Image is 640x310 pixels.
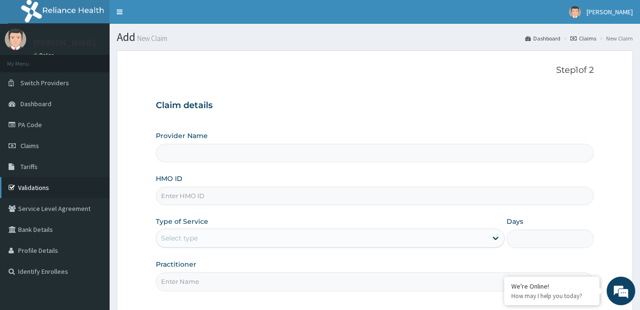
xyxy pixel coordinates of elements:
a: Online [33,52,56,59]
img: User Image [5,29,26,50]
p: Step 1 of 2 [156,65,594,76]
label: Days [507,217,523,226]
img: User Image [569,6,581,18]
h3: Claim details [156,100,594,111]
span: Claims [20,141,39,150]
a: Claims [570,34,596,42]
span: Switch Providers [20,79,69,87]
p: How may I help you today? [511,292,592,300]
label: Provider Name [156,131,208,140]
input: Enter Name [156,272,594,291]
small: New Claim [135,35,167,42]
span: Dashboard [20,100,51,108]
label: Type of Service [156,217,208,226]
div: Select type [161,233,198,243]
label: Practitioner [156,260,196,269]
label: HMO ID [156,174,183,183]
p: [PERSON_NAME] [33,39,96,47]
div: We're Online! [511,282,592,290]
li: New Claim [597,34,633,42]
span: Tariffs [20,162,38,171]
h1: Add [117,31,633,43]
input: Enter HMO ID [156,187,594,205]
span: [PERSON_NAME] [587,8,633,16]
a: Dashboard [525,34,560,42]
